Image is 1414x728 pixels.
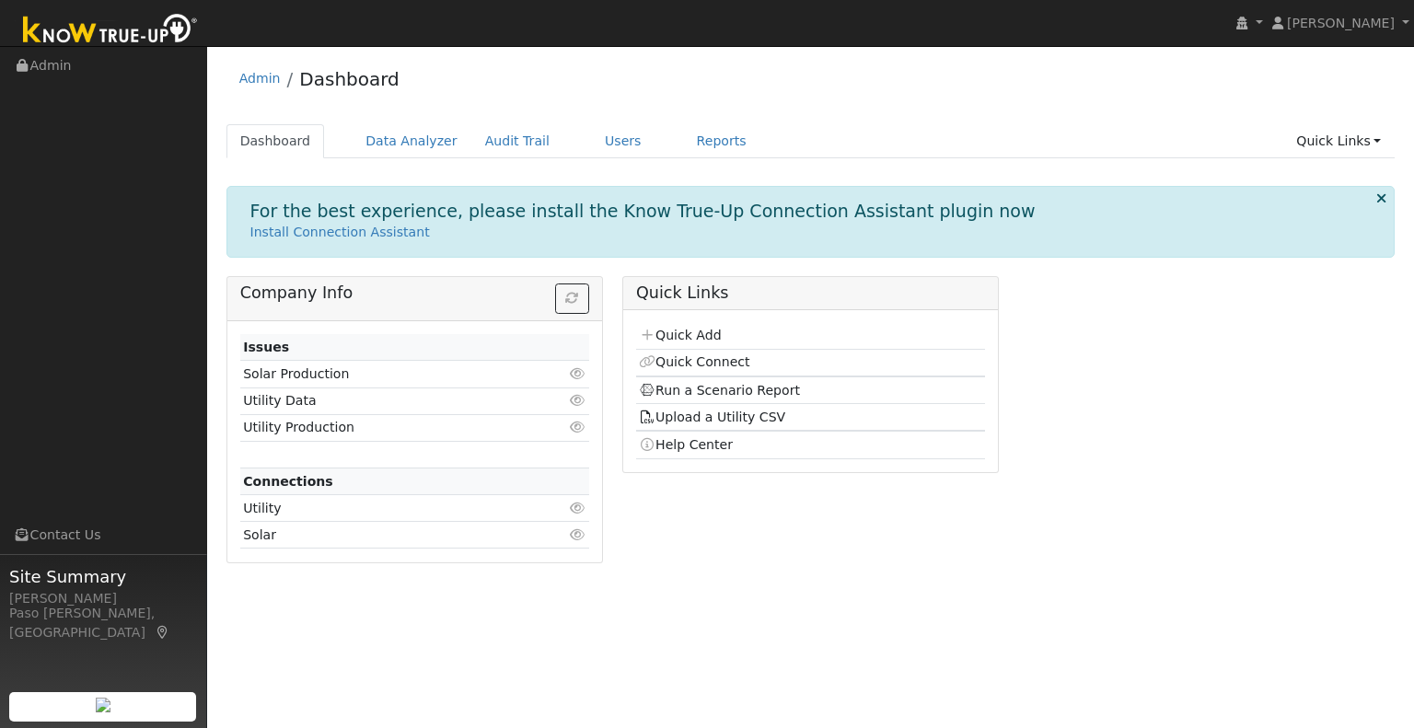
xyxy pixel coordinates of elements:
[636,283,985,303] h5: Quick Links
[240,361,533,387] td: Solar Production
[570,367,586,380] i: Click to view
[639,354,749,369] a: Quick Connect
[250,225,430,239] a: Install Connection Assistant
[1282,124,1395,158] a: Quick Links
[570,394,586,407] i: Click to view
[352,124,471,158] a: Data Analyzer
[240,495,533,522] td: Utility
[591,124,655,158] a: Users
[471,124,563,158] a: Audit Trail
[639,328,721,342] a: Quick Add
[639,383,800,398] a: Run a Scenario Report
[639,437,733,452] a: Help Center
[243,474,333,489] strong: Connections
[239,71,281,86] a: Admin
[570,421,586,433] i: Click to view
[250,201,1036,222] h1: For the best experience, please install the Know True-Up Connection Assistant plugin now
[570,528,586,541] i: Click to view
[243,340,289,354] strong: Issues
[240,283,589,303] h5: Company Info
[14,10,207,52] img: Know True-Up
[240,414,533,441] td: Utility Production
[240,522,533,549] td: Solar
[570,502,586,514] i: Click to view
[9,604,197,642] div: Paso [PERSON_NAME], [GEOGRAPHIC_DATA]
[1287,16,1395,30] span: [PERSON_NAME]
[96,698,110,712] img: retrieve
[9,589,197,608] div: [PERSON_NAME]
[9,564,197,589] span: Site Summary
[683,124,760,158] a: Reports
[639,410,785,424] a: Upload a Utility CSV
[226,124,325,158] a: Dashboard
[299,68,400,90] a: Dashboard
[240,387,533,414] td: Utility Data
[155,625,171,640] a: Map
